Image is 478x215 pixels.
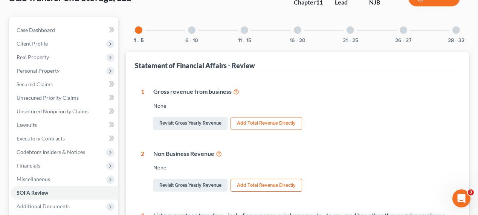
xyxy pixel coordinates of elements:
[290,38,305,43] button: 16 - 20
[448,38,464,43] button: 28 - 32
[11,186,118,200] a: SOFA Review
[17,95,79,101] span: Unsecured Priority Claims
[238,38,251,43] button: 11 - 15
[17,54,49,60] span: Real Property
[135,61,255,70] div: Statement of Financial Affairs - Review
[17,122,37,128] span: Lawsuits
[153,164,454,171] div: None
[452,189,470,207] iframe: Intercom live chat
[17,81,53,87] span: Secured Claims
[153,117,228,130] a: Revisit Gross Yearly Revenue
[11,23,118,37] a: Case Dashboard
[153,149,454,158] div: Non Business Revenue
[17,162,40,169] span: Financials
[134,38,144,43] button: 1 - 5
[17,149,85,155] span: Codebtors Insiders & Notices
[11,105,118,118] a: Unsecured Nonpriority Claims
[141,149,144,194] div: 2
[17,67,60,74] span: Personal Property
[11,91,118,105] a: Unsecured Priority Claims
[11,78,118,91] a: Secured Claims
[185,38,198,43] button: 6 - 10
[17,27,55,33] span: Case Dashboard
[231,117,302,130] button: Add Total Revenue Directly
[153,102,454,110] div: None
[17,203,70,209] span: Additional Documents
[153,87,454,96] div: Gross revenue from business
[17,108,89,114] span: Unsecured Nonpriority Claims
[17,176,50,182] span: Miscellaneous
[17,135,65,142] span: Executory Contracts
[153,179,228,192] a: Revisit Gross Yearly Revenue
[17,40,48,47] span: Client Profile
[141,87,144,131] div: 1
[17,189,48,196] span: SOFA Review
[343,38,358,43] button: 21 - 25
[11,132,118,145] a: Executory Contracts
[468,189,474,195] span: 3
[395,38,411,43] button: 26 - 27
[231,179,302,192] button: Add Total Revenue Directly
[11,118,118,132] a: Lawsuits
